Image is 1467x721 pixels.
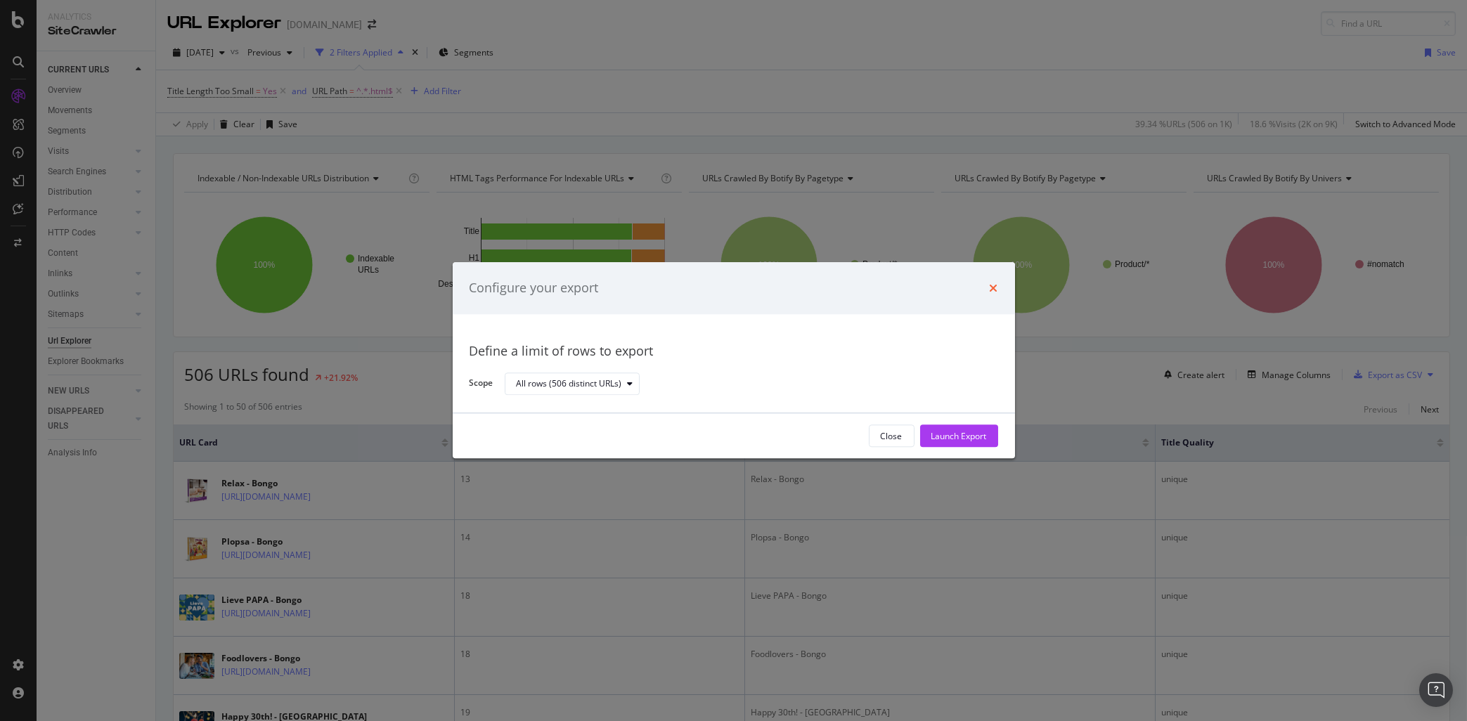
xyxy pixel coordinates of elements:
[453,262,1015,458] div: modal
[869,425,915,448] button: Close
[931,430,987,442] div: Launch Export
[470,377,493,393] label: Scope
[517,379,622,388] div: All rows (506 distinct URLs)
[470,342,998,360] div: Define a limit of rows to export
[920,425,998,448] button: Launch Export
[881,430,903,442] div: Close
[505,372,640,395] button: All rows (506 distinct URLs)
[990,279,998,297] div: times
[470,279,599,297] div: Configure your export
[1419,673,1453,707] div: Open Intercom Messenger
